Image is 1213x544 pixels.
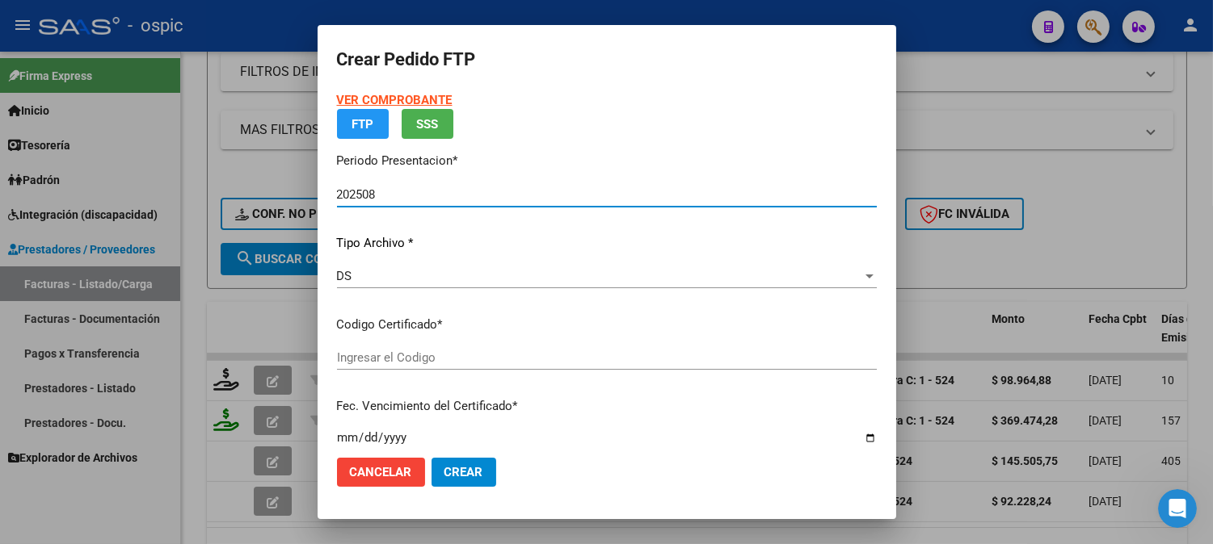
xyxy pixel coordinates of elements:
[416,117,438,132] span: SSS
[337,269,352,283] span: DS
[402,109,453,139] button: SSS
[337,93,453,107] a: VER COMPROBANTE
[337,234,877,253] p: Tipo Archivo *
[432,458,496,487] button: Crear
[337,316,877,334] p: Codigo Certificado
[352,117,373,132] span: FTP
[1158,489,1197,528] iframe: Intercom live chat
[337,44,877,75] h2: Crear Pedido FTP
[350,465,412,479] span: Cancelar
[337,458,425,487] button: Cancelar
[337,109,389,139] button: FTP
[337,397,877,416] p: Fec. Vencimiento del Certificado
[337,152,877,170] p: Periodo Presentacion
[444,465,483,479] span: Crear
